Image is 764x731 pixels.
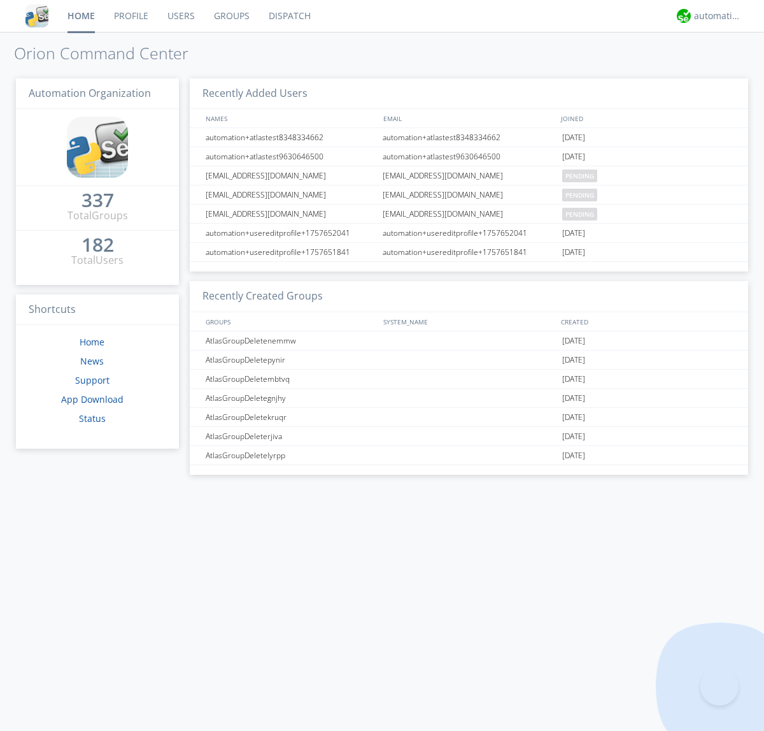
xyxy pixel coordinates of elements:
a: AtlasGroupDeletelyrpp[DATE] [190,446,748,465]
a: App Download [61,393,124,405]
img: d2d01cd9b4174d08988066c6d424eccd [677,9,691,23]
span: [DATE] [562,427,585,446]
div: automation+atlastest9630646500 [379,147,559,166]
div: [EMAIL_ADDRESS][DOMAIN_NAME] [202,205,379,223]
a: 337 [81,194,114,208]
a: [EMAIL_ADDRESS][DOMAIN_NAME][EMAIL_ADDRESS][DOMAIN_NAME]pending [190,185,748,205]
div: automation+atlastest8348334662 [202,128,379,147]
a: Status [79,412,106,424]
div: automation+usereditprofile+1757652041 [202,224,379,242]
span: [DATE] [562,351,585,370]
div: automation+atlastest8348334662 [379,128,559,147]
a: AtlasGroupDeletembtvq[DATE] [190,370,748,389]
div: automation+atlas [694,10,742,22]
div: automation+usereditprofile+1757651841 [379,243,559,261]
span: pending [562,170,597,182]
span: [DATE] [562,446,585,465]
a: Home [80,336,104,348]
span: [DATE] [562,331,585,351]
div: [EMAIL_ADDRESS][DOMAIN_NAME] [202,185,379,204]
span: [DATE] [562,147,585,166]
a: 182 [81,238,114,253]
div: Total Users [71,253,124,268]
a: AtlasGroupDeletepynir[DATE] [190,351,748,370]
span: [DATE] [562,243,585,262]
div: AtlasGroupDeletenemmw [202,331,379,350]
div: EMAIL [380,109,558,127]
div: JOINED [558,109,736,127]
span: [DATE] [562,370,585,389]
div: 182 [81,238,114,251]
a: automation+usereditprofile+1757652041automation+usereditprofile+1757652041[DATE] [190,224,748,243]
h3: Shortcuts [16,294,179,326]
a: [EMAIL_ADDRESS][DOMAIN_NAME][EMAIL_ADDRESS][DOMAIN_NAME]pending [190,166,748,185]
div: automation+usereditprofile+1757651841 [202,243,379,261]
div: AtlasGroupDeletegnjhy [202,389,379,407]
img: cddb5a64eb264b2086981ab96f4c1ba7 [67,117,128,178]
div: GROUPS [202,312,377,331]
span: [DATE] [562,128,585,147]
h3: Recently Added Users [190,78,748,110]
div: [EMAIL_ADDRESS][DOMAIN_NAME] [379,185,559,204]
span: [DATE] [562,408,585,427]
a: News [80,355,104,367]
span: pending [562,189,597,201]
div: AtlasGroupDeletembtvq [202,370,379,388]
a: automation+usereditprofile+1757651841automation+usereditprofile+1757651841[DATE] [190,243,748,262]
div: NAMES [202,109,377,127]
a: Support [75,374,110,386]
a: [EMAIL_ADDRESS][DOMAIN_NAME][EMAIL_ADDRESS][DOMAIN_NAME]pending [190,205,748,224]
div: AtlasGroupDeletepynir [202,351,379,369]
div: [EMAIL_ADDRESS][DOMAIN_NAME] [202,166,379,185]
div: [EMAIL_ADDRESS][DOMAIN_NAME] [379,205,559,223]
a: automation+atlastest9630646500automation+atlastest9630646500[DATE] [190,147,748,166]
iframe: Toggle Customer Support [700,667,739,706]
div: [EMAIL_ADDRESS][DOMAIN_NAME] [379,166,559,185]
span: [DATE] [562,224,585,243]
img: cddb5a64eb264b2086981ab96f4c1ba7 [25,4,48,27]
h3: Recently Created Groups [190,281,748,312]
a: AtlasGroupDeletenemmw[DATE] [190,331,748,351]
div: AtlasGroupDeletelyrpp [202,446,379,465]
div: automation+usereditprofile+1757652041 [379,224,559,242]
div: 337 [81,194,114,206]
span: [DATE] [562,389,585,408]
div: SYSTEM_NAME [380,312,558,331]
div: automation+atlastest9630646500 [202,147,379,166]
a: AtlasGroupDeletegnjhy[DATE] [190,389,748,408]
div: Total Groups [67,208,128,223]
div: CREATED [558,312,736,331]
a: automation+atlastest8348334662automation+atlastest8348334662[DATE] [190,128,748,147]
div: AtlasGroupDeleterjiva [202,427,379,445]
a: AtlasGroupDeleterjiva[DATE] [190,427,748,446]
div: AtlasGroupDeletekruqr [202,408,379,426]
span: pending [562,208,597,221]
a: AtlasGroupDeletekruqr[DATE] [190,408,748,427]
span: Automation Organization [29,86,151,100]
